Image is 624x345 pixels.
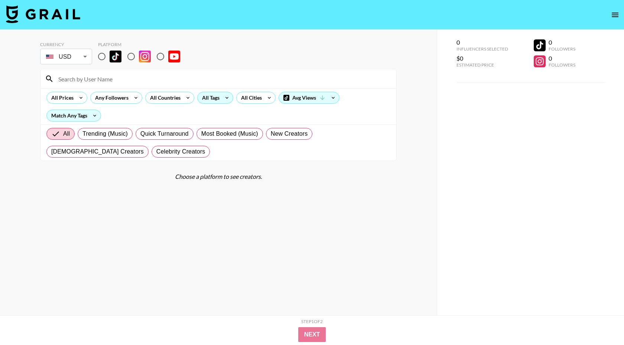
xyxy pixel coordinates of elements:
[271,129,308,138] span: New Creators
[47,110,101,121] div: Match Any Tags
[201,129,258,138] span: Most Booked (Music)
[40,173,397,180] div: Choose a platform to see creators.
[140,129,189,138] span: Quick Turnaround
[301,319,323,324] div: Step 1 of 2
[456,62,508,68] div: Estimated Price
[82,129,128,138] span: Trending (Music)
[298,327,326,342] button: Next
[456,46,508,52] div: Influencers Selected
[456,55,508,62] div: $0
[51,147,144,156] span: [DEMOGRAPHIC_DATA] Creators
[40,42,92,47] div: Currency
[549,39,575,46] div: 0
[549,62,575,68] div: Followers
[146,92,182,103] div: All Countries
[91,92,130,103] div: Any Followers
[139,51,151,62] img: Instagram
[47,92,75,103] div: All Prices
[198,92,221,103] div: All Tags
[279,92,339,103] div: Avg Views
[168,51,180,62] img: YouTube
[6,5,80,23] img: Grail Talent
[587,308,615,336] iframe: Drift Widget Chat Controller
[98,42,186,47] div: Platform
[156,147,205,156] span: Celebrity Creators
[237,92,263,103] div: All Cities
[63,129,70,138] span: All
[42,50,91,63] div: USD
[549,46,575,52] div: Followers
[54,73,392,85] input: Search by User Name
[110,51,121,62] img: TikTok
[549,55,575,62] div: 0
[456,39,508,46] div: 0
[608,7,623,22] button: open drawer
